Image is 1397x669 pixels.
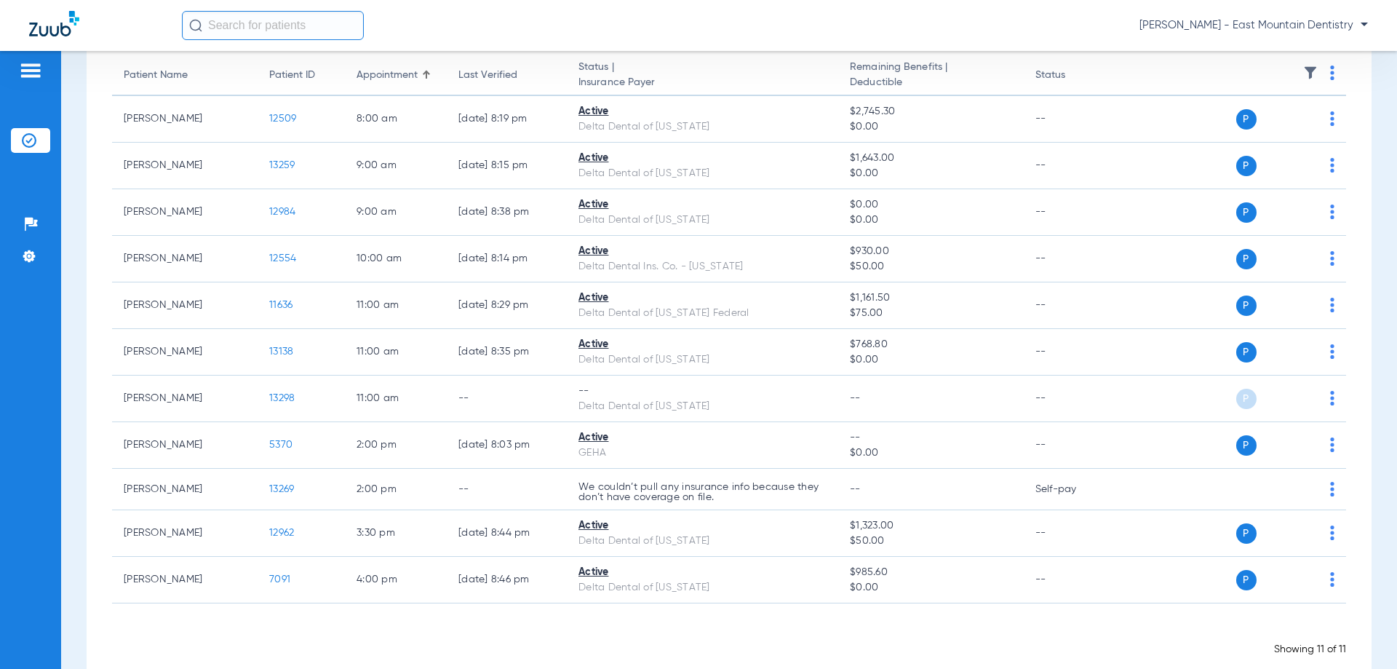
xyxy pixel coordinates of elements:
[1330,482,1334,496] img: group-dot-blue.svg
[578,151,827,166] div: Active
[838,55,1023,96] th: Remaining Benefits |
[29,11,79,36] img: Zuub Logo
[345,376,447,422] td: 11:00 AM
[345,96,447,143] td: 8:00 AM
[269,347,293,357] span: 13138
[345,510,447,557] td: 3:30 PM
[1330,438,1334,452] img: group-dot-blue.svg
[112,510,258,557] td: [PERSON_NAME]
[19,62,42,79] img: hamburger-icon
[578,290,827,306] div: Active
[112,557,258,603] td: [PERSON_NAME]
[269,114,296,124] span: 12509
[345,557,447,603] td: 4:00 PM
[112,96,258,143] td: [PERSON_NAME]
[447,376,567,422] td: --
[1024,469,1122,510] td: Self-pay
[269,574,290,585] span: 7091
[578,244,827,259] div: Active
[578,482,827,502] p: We couldn’t pull any insurance info because they don’t have coverage on file.
[345,469,447,510] td: 2:00 PM
[447,557,567,603] td: [DATE] 8:46 PM
[1024,329,1122,376] td: --
[269,300,292,310] span: 11636
[1330,251,1334,266] img: group-dot-blue.svg
[112,236,258,282] td: [PERSON_NAME]
[1303,66,1318,80] img: filter.svg
[578,166,827,181] div: Delta Dental of [US_STATE]
[1330,298,1334,312] img: group-dot-blue.svg
[578,384,827,399] div: --
[447,510,567,557] td: [DATE] 8:44 PM
[850,430,1011,446] span: --
[458,68,517,83] div: Last Verified
[112,189,258,236] td: [PERSON_NAME]
[850,534,1011,549] span: $50.00
[567,55,838,96] th: Status |
[578,306,827,321] div: Delta Dental of [US_STATE] Federal
[1024,282,1122,329] td: --
[269,207,295,217] span: 12984
[112,376,258,422] td: [PERSON_NAME]
[112,329,258,376] td: [PERSON_NAME]
[1236,570,1257,590] span: P
[1330,344,1334,359] img: group-dot-blue.svg
[850,306,1011,321] span: $75.00
[850,213,1011,228] span: $0.00
[850,197,1011,213] span: $0.00
[345,329,447,376] td: 11:00 AM
[1236,296,1257,316] span: P
[850,484,861,494] span: --
[850,352,1011,368] span: $0.00
[112,143,258,189] td: [PERSON_NAME]
[1330,391,1334,405] img: group-dot-blue.svg
[269,68,315,83] div: Patient ID
[124,68,246,83] div: Patient Name
[447,282,567,329] td: [DATE] 8:29 PM
[269,528,294,538] span: 12962
[189,19,202,32] img: Search Icon
[578,259,827,274] div: Delta Dental Ins. Co. - [US_STATE]
[1024,376,1122,422] td: --
[1024,510,1122,557] td: --
[357,68,418,83] div: Appointment
[850,119,1011,135] span: $0.00
[269,68,333,83] div: Patient ID
[345,282,447,329] td: 11:00 AM
[1236,109,1257,130] span: P
[1330,205,1334,219] img: group-dot-blue.svg
[850,446,1011,461] span: $0.00
[578,580,827,595] div: Delta Dental of [US_STATE]
[269,484,294,494] span: 13269
[1024,236,1122,282] td: --
[850,244,1011,259] span: $930.00
[578,518,827,534] div: Active
[1139,18,1368,33] span: [PERSON_NAME] - East Mountain Dentistry
[124,68,188,83] div: Patient Name
[357,68,435,83] div: Appointment
[1274,644,1346,654] span: Showing 11 of 11
[1024,55,1122,96] th: Status
[447,189,567,236] td: [DATE] 8:38 PM
[1024,422,1122,469] td: --
[1330,111,1334,126] img: group-dot-blue.svg
[345,236,447,282] td: 10:00 AM
[269,253,296,264] span: 12554
[578,352,827,368] div: Delta Dental of [US_STATE]
[458,68,555,83] div: Last Verified
[447,329,567,376] td: [DATE] 8:35 PM
[1330,158,1334,173] img: group-dot-blue.svg
[850,518,1011,534] span: $1,323.00
[112,422,258,469] td: [PERSON_NAME]
[578,119,827,135] div: Delta Dental of [US_STATE]
[1236,342,1257,363] span: P
[1236,523,1257,544] span: P
[850,337,1011,352] span: $768.80
[447,469,567,510] td: --
[578,399,827,414] div: Delta Dental of [US_STATE]
[447,143,567,189] td: [DATE] 8:15 PM
[578,197,827,213] div: Active
[269,160,295,170] span: 13259
[1236,156,1257,176] span: P
[345,143,447,189] td: 9:00 AM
